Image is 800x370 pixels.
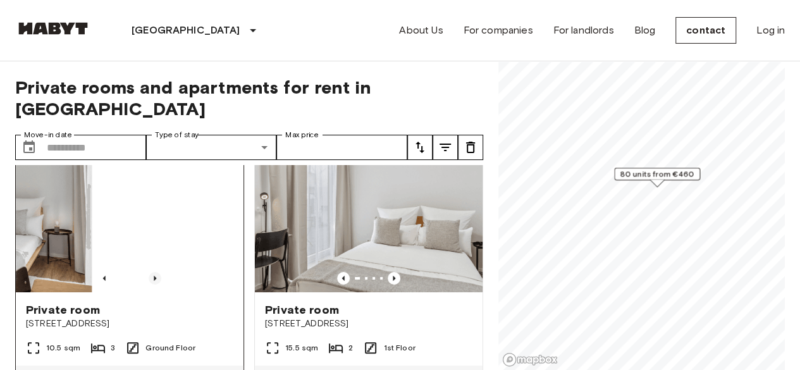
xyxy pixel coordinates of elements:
[64,343,80,352] font: sqm
[265,318,348,329] font: [STREET_ADDRESS]
[15,22,91,35] img: Habyt
[399,23,443,38] a: About Us
[388,272,400,285] button: Previous image
[614,168,700,187] div: Map marker
[285,130,319,139] font: Max price
[675,17,736,44] a: contact
[46,343,62,352] font: 10.5
[98,272,111,285] button: Previous image
[620,169,694,178] font: 80 units from €460
[756,24,785,36] font: Log in
[634,24,655,36] font: Blog
[383,343,415,352] font: 1st Floor
[302,343,318,352] font: sqm
[285,343,300,352] font: 15.5
[553,24,613,36] font: For landlords
[145,343,195,352] font: Ground Floor
[265,303,339,317] font: Private room
[348,343,353,352] font: 2
[634,23,655,38] a: Blog
[149,272,161,285] button: Previous image
[15,77,371,120] font: Private rooms and apartments for rent in [GEOGRAPHIC_DATA]
[756,23,785,38] a: Log in
[686,24,725,36] font: contact
[255,140,483,292] img: Marketing picture of unit DE-13-001-111-002
[458,135,483,160] button: tune
[553,23,613,38] a: For landlords
[111,343,115,352] font: 3
[502,352,558,367] a: Mapbox logo
[26,318,109,329] font: [STREET_ADDRESS]
[155,130,199,139] font: Type of stay
[399,24,443,36] font: About Us
[464,23,533,38] a: For companies
[407,135,433,160] button: tune
[16,135,42,160] button: Choose date
[464,24,533,36] font: For companies
[337,272,350,285] button: Previous image
[132,24,240,36] font: [GEOGRAPHIC_DATA]
[26,303,100,317] font: Private room
[24,130,72,139] font: Move-in date
[433,135,458,160] button: tune
[92,140,319,292] img: Marketing picture of unit DE-13-001-002-001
